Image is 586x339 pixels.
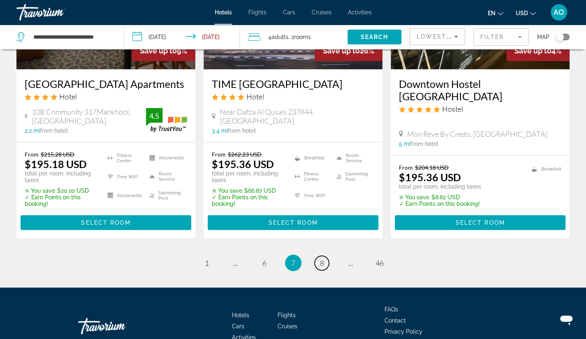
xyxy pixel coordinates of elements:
[514,46,551,55] span: Save up to
[248,9,266,16] a: Flights
[41,151,74,158] del: $215.28 USD
[399,78,561,102] h3: Downtown Hostel [GEOGRAPHIC_DATA]
[145,151,187,166] li: Kitchenette
[81,219,130,226] span: Select Room
[146,108,187,132] img: trustyou-badge.svg
[537,31,549,43] span: Map
[348,9,372,16] a: Activities
[288,31,310,43] span: , 2
[399,183,481,190] p: total per room, including taxes
[506,40,570,61] div: 4%
[278,323,297,330] a: Cruises
[290,151,332,166] li: Breakfast
[384,317,406,324] a: Contact
[323,46,360,55] span: Save up to
[25,151,39,158] span: From
[516,10,528,16] span: USD
[332,170,374,184] li: Swimming Pool
[320,258,324,268] span: 8
[205,258,209,268] span: 1
[25,187,55,194] span: ✮ You save
[527,164,561,174] li: Breakfast
[312,9,331,16] span: Cruises
[488,7,503,19] button: Change language
[212,194,284,207] p: ✓ Earn Points on this booking!
[103,188,145,203] li: Kitchenette
[315,40,382,61] div: 26%
[384,306,398,313] span: FAQs
[407,129,547,138] span: Mon Reve By Credo, [GEOGRAPHIC_DATA]
[212,170,284,183] p: total per room, including taxes
[410,141,438,147] span: from hotel
[21,215,191,230] button: Select Room
[25,78,187,90] a: [GEOGRAPHIC_DATA] Apartments
[103,170,145,184] li: Free WiFi
[278,312,296,318] a: Flights
[16,255,570,271] nav: Pagination
[399,104,561,113] div: 5 star Hostel
[145,188,187,203] li: Swimming Pool
[488,10,496,16] span: en
[384,328,422,335] a: Privacy Policy
[25,158,87,170] ins: $195.18 USD
[516,7,536,19] button: Change currency
[415,164,449,171] del: $204.18 USD
[348,258,353,268] span: ...
[246,92,264,101] span: Hotel
[212,151,226,158] span: From
[212,127,228,134] span: 3.4 mi
[554,8,564,16] span: AO
[40,127,68,134] span: from hotel
[212,78,374,90] a: TIME [GEOGRAPHIC_DATA]
[232,312,249,318] a: Hotels
[271,34,288,40] span: Adults
[208,217,378,226] a: Select Room
[208,215,378,230] button: Select Room
[262,258,266,268] span: 6
[399,194,481,201] p: $8.82 USD
[399,171,461,183] ins: $195.36 USD
[146,111,162,121] div: 4.5
[395,217,565,226] a: Select Room
[417,33,469,40] span: Lowest Price
[220,107,374,125] span: Near Dafza Al Qusais 237844, [GEOGRAPHIC_DATA]
[228,127,256,134] span: from hotel
[25,127,40,134] span: 2.2 mi
[399,194,429,201] span: ✮ You save
[399,164,413,171] span: From
[32,107,146,125] span: 10B Community 317Mankhool, [GEOGRAPHIC_DATA]
[103,151,145,166] li: Fitness Center
[124,25,240,49] button: Check-in date: Dec 6, 2025 Check-out date: Dec 8, 2025
[16,2,99,23] a: Travorium
[268,31,288,43] span: 4
[212,187,242,194] span: ✮ You save
[361,34,389,40] span: Search
[417,32,458,42] mat-select: Sort by
[233,258,238,268] span: ...
[59,92,77,101] span: Hotel
[548,4,570,21] button: User Menu
[145,170,187,184] li: Room Service
[25,194,97,207] p: ✓ Earn Points on this booking!
[290,188,332,203] li: Free WiFi
[215,9,232,16] a: Hotels
[21,217,191,226] a: Select Room
[232,323,244,330] a: Cars
[399,141,410,147] span: 5 mi
[294,34,310,40] span: rooms
[395,215,565,230] button: Select Room
[399,201,481,207] p: ✓ Earn Points on this booking!
[212,92,374,101] div: 4 star Hotel
[291,258,295,268] span: 7
[78,314,160,339] a: Travorium
[283,9,295,16] a: Cars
